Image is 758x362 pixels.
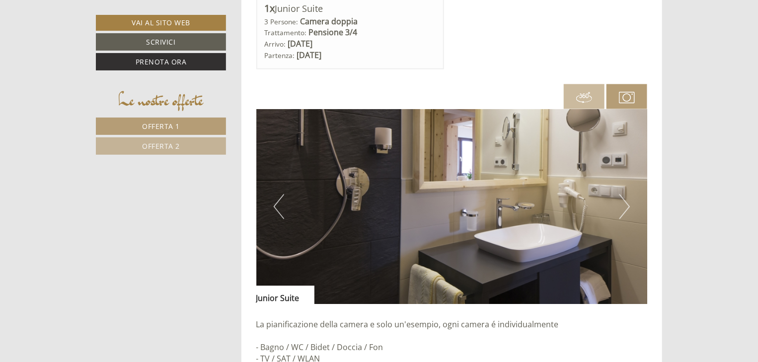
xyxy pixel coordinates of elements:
div: Buon giorno, come possiamo aiutarla? [7,27,164,57]
small: Trattamento: [265,28,307,37]
img: image [256,109,648,304]
button: Invia [342,261,392,279]
span: Offerta 2 [142,141,180,151]
span: Offerta 1 [142,121,180,131]
b: [DATE] [297,50,322,60]
a: Prenota ora [96,53,226,70]
div: Junior Suite [256,286,314,304]
img: 360-grad.svg [576,90,592,106]
b: 1x [265,1,275,15]
a: Scrivici [96,33,226,51]
div: Le nostre offerte [96,88,226,113]
div: [GEOGRAPHIC_DATA] [15,29,159,37]
small: Arrivo: [265,39,286,49]
b: [DATE] [288,38,313,49]
button: Previous [274,194,284,219]
b: Pensione 3/4 [309,27,358,38]
button: Next [619,194,630,219]
a: Vai al sito web [96,15,226,31]
small: 09:01 [15,48,159,55]
b: Camera doppia [301,16,358,27]
img: camera.svg [619,90,635,106]
small: 3 Persone: [265,17,299,26]
small: Partenza: [265,51,295,60]
div: Junior Suite [265,1,436,16]
div: giovedì [174,7,218,24]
